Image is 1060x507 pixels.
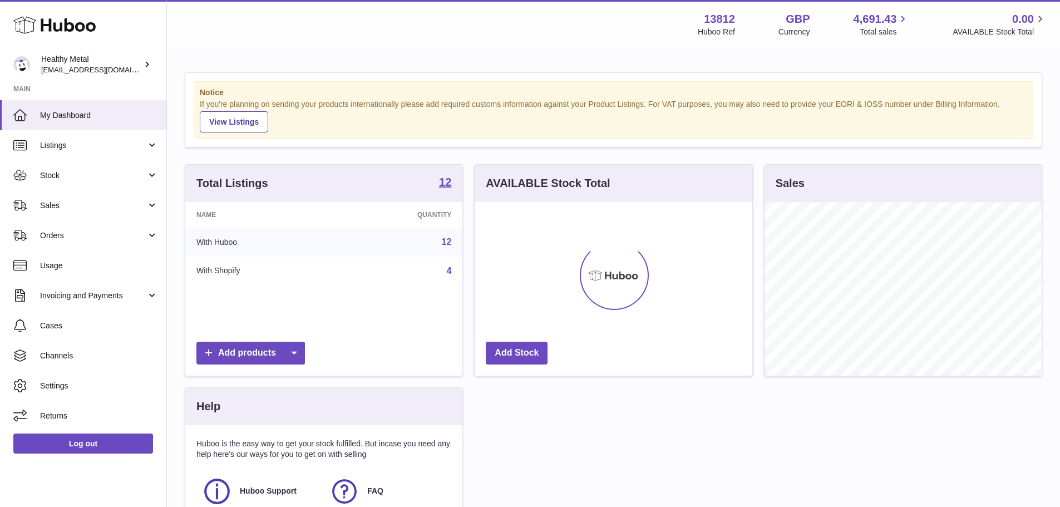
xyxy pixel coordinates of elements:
a: Huboo Support [202,476,318,506]
span: Invoicing and Payments [40,291,146,301]
h3: Total Listings [196,176,268,191]
span: Channels [40,351,158,361]
span: My Dashboard [40,110,158,121]
strong: 12 [439,176,451,188]
div: If you're planning on sending your products internationally please add required customs informati... [200,99,1027,132]
a: 12 [442,237,452,247]
a: 12 [439,176,451,190]
span: Sales [40,200,146,211]
h3: Sales [776,176,805,191]
span: Usage [40,260,158,271]
strong: 13812 [704,12,735,27]
a: Add products [196,342,305,365]
a: Log out [13,434,153,454]
td: With Huboo [185,228,335,257]
p: Huboo is the easy way to get your stock fulfilled. But incase you need any help here's our ways f... [196,439,451,460]
a: 4 [446,266,451,275]
span: Stock [40,170,146,181]
a: View Listings [200,111,268,132]
h3: Help [196,399,220,414]
a: 0.00 AVAILABLE Stock Total [953,12,1047,37]
th: Quantity [335,202,463,228]
th: Name [185,202,335,228]
span: Settings [40,381,158,391]
span: 0.00 [1012,12,1034,27]
td: With Shopify [185,257,335,286]
span: Listings [40,140,146,151]
img: internalAdmin-13812@internal.huboo.com [13,56,30,73]
strong: Notice [200,87,1027,98]
strong: GBP [786,12,810,27]
span: Cases [40,321,158,331]
span: AVAILABLE Stock Total [953,27,1047,37]
a: FAQ [329,476,446,506]
div: Currency [778,27,810,37]
span: FAQ [367,486,383,496]
span: [EMAIL_ADDRESS][DOMAIN_NAME] [41,65,164,74]
h3: AVAILABLE Stock Total [486,176,610,191]
a: 4,691.43 Total sales [854,12,910,37]
a: Add Stock [486,342,548,365]
div: Huboo Ref [698,27,735,37]
span: Orders [40,230,146,241]
span: Returns [40,411,158,421]
div: Healthy Metal [41,54,141,75]
span: 4,691.43 [854,12,897,27]
span: Total sales [860,27,909,37]
span: Huboo Support [240,486,297,496]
